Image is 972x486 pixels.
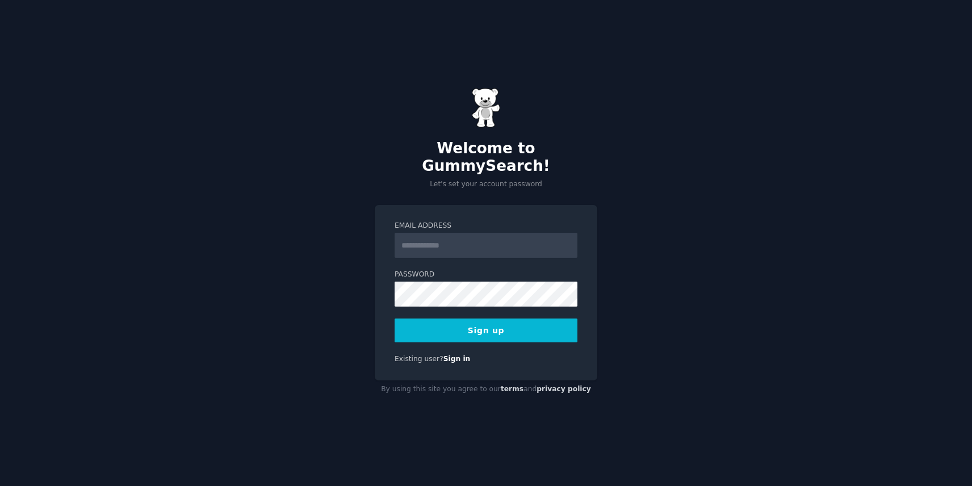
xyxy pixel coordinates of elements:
button: Sign up [395,319,577,342]
label: Email Address [395,221,577,231]
div: By using this site you agree to our and [375,380,597,399]
h2: Welcome to GummySearch! [375,140,597,175]
p: Let's set your account password [375,179,597,190]
a: Sign in [443,355,471,363]
img: Gummy Bear [472,88,500,128]
a: terms [501,385,523,393]
a: privacy policy [537,385,591,393]
label: Password [395,270,577,280]
span: Existing user? [395,355,443,363]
